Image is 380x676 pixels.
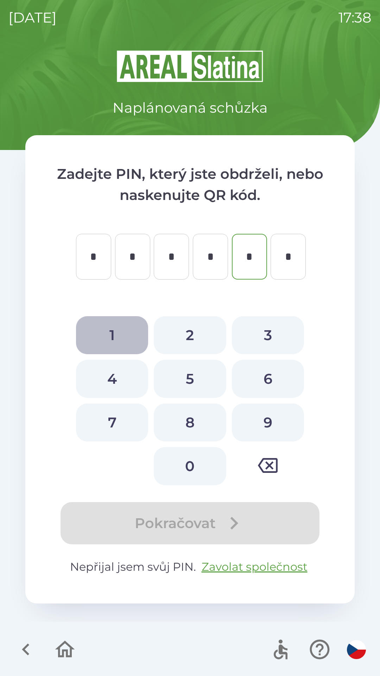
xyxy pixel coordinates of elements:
button: 2 [154,316,226,354]
button: 7 [76,403,148,442]
p: Naplánovaná schůzka [113,97,268,118]
p: Zadejte PIN, který jste obdrželi, nebo naskenujte QR kód. [53,163,327,206]
img: Logo [25,49,355,83]
button: 3 [232,316,304,354]
button: 5 [154,360,226,398]
button: 0 [154,447,226,485]
button: 6 [232,360,304,398]
p: Nepřijal jsem svůj PIN. [53,558,327,575]
p: [DATE] [8,7,57,28]
button: 4 [76,360,148,398]
img: cs flag [347,640,366,659]
button: 8 [154,403,226,442]
button: 9 [232,403,304,442]
button: Zavolat společnost [199,558,310,575]
button: 1 [76,316,148,354]
p: 17:38 [338,7,372,28]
